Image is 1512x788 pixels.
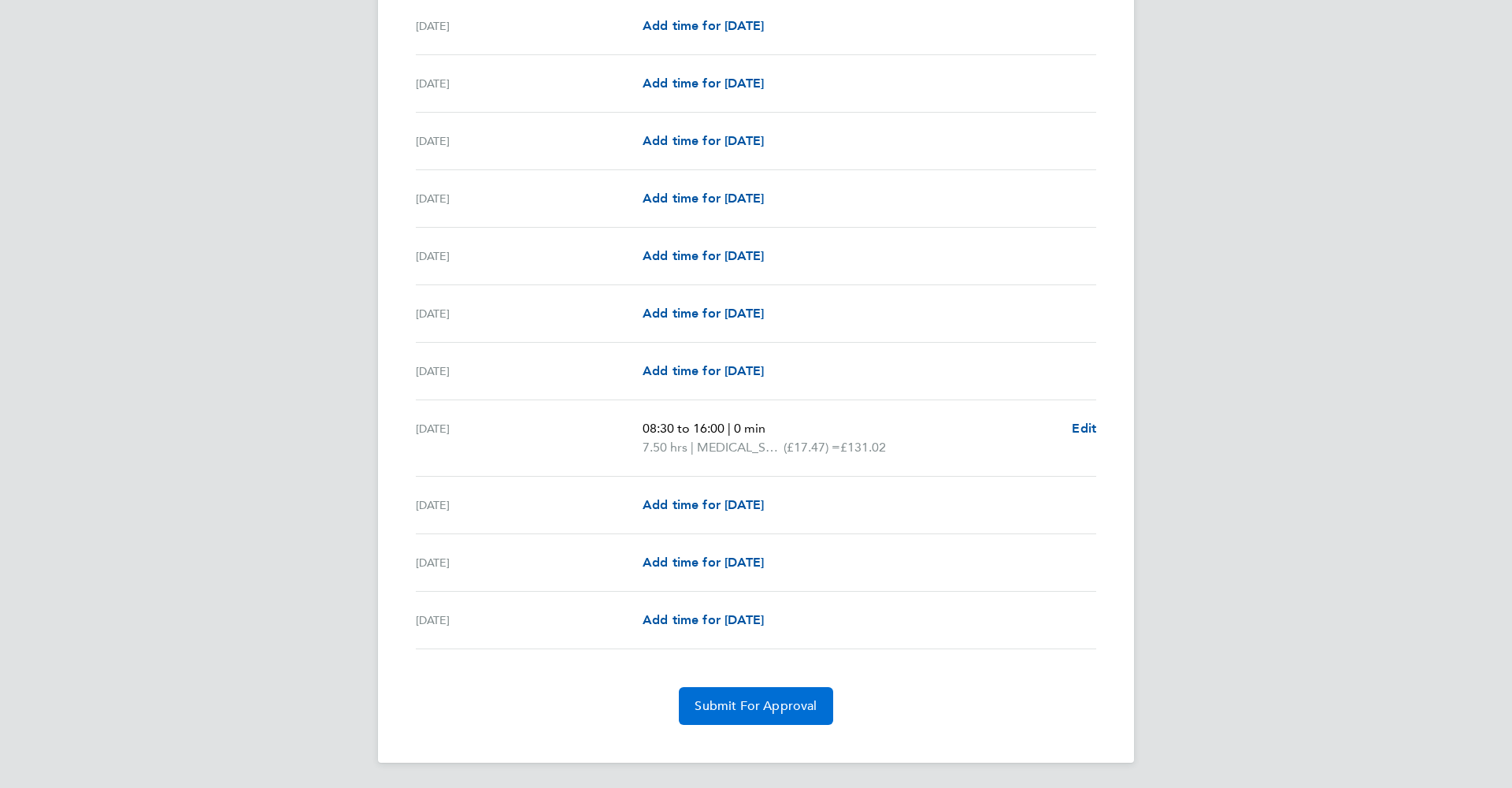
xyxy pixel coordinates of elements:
a: Add time for [DATE] [643,611,764,630]
span: (£17.47) = [784,440,840,455]
span: 0 min [734,421,765,436]
span: Add time for [DATE] [643,497,764,512]
div: [DATE] [416,17,643,35]
span: 7.50 hrs [643,440,687,455]
a: Add time for [DATE] [643,304,764,323]
span: £131.02 [840,440,886,455]
div: [DATE] [416,247,643,266]
div: [DATE] [416,74,643,93]
span: Edit [1072,421,1096,436]
span: 08:30 to 16:00 [643,421,724,436]
div: [DATE] [416,362,643,381]
span: Add time for [DATE] [643,76,764,91]
span: Add time for [DATE] [643,191,764,206]
span: Add time for [DATE] [643,306,764,321]
a: Edit [1072,419,1096,438]
span: Submit For Approval [695,698,817,714]
span: Add time for [DATE] [643,363,764,378]
a: Add time for [DATE] [643,247,764,266]
div: [DATE] [416,611,643,630]
a: Add time for [DATE] [643,132,764,151]
span: Add time for [DATE] [643,133,764,148]
span: | [728,421,731,436]
span: Add time for [DATE] [643,18,764,33]
div: [DATE] [416,132,643,151]
a: Add time for [DATE] [643,189,764,208]
div: [DATE] [416,419,643,457]
a: Add time for [DATE] [643,496,764,515]
a: Add time for [DATE] [643,553,764,572]
div: [DATE] [416,189,643,208]
span: Add time for [DATE] [643,248,764,263]
a: Add time for [DATE] [643,17,764,35]
span: | [691,440,694,455]
span: MEDICAL_SPORTS_HOURS [697,438,784,457]
div: [DATE] [416,496,643,515]
div: [DATE] [416,553,643,572]
span: Add time for [DATE] [643,612,764,627]
span: Add time for [DATE] [643,555,764,570]
a: Add time for [DATE] [643,74,764,93]
div: [DATE] [416,304,643,323]
button: Submit For Approval [679,687,832,725]
a: Add time for [DATE] [643,362,764,381]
